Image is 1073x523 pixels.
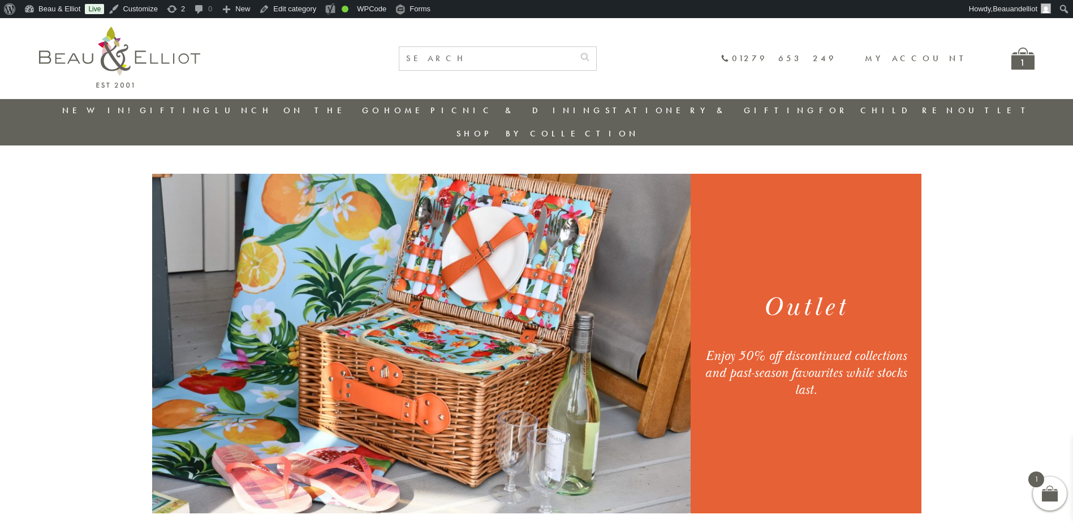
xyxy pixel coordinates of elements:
[215,105,382,116] a: Lunch On The Go
[39,27,200,88] img: logo
[721,54,837,63] a: 01279 653 249
[62,105,138,116] a: New in!
[1028,471,1044,487] span: 1
[704,290,907,325] h1: Outlet
[865,53,972,64] a: My account
[430,105,604,116] a: Picnic & Dining
[1011,48,1035,70] a: 1
[85,4,104,14] a: Live
[399,47,574,70] input: SEARCH
[605,105,817,116] a: Stationery & Gifting
[993,5,1037,13] span: Beauandelliot
[152,174,691,513] img: Picnic Baskets, Picnic Sets & Hampers
[958,105,1033,116] a: Outlet
[384,105,429,116] a: Home
[342,6,348,12] div: Good
[140,105,213,116] a: Gifting
[456,128,639,139] a: Shop by collection
[819,105,956,116] a: For Children
[704,348,907,398] div: Enjoy 50% off discontinued collections and past-season favourites while stocks last.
